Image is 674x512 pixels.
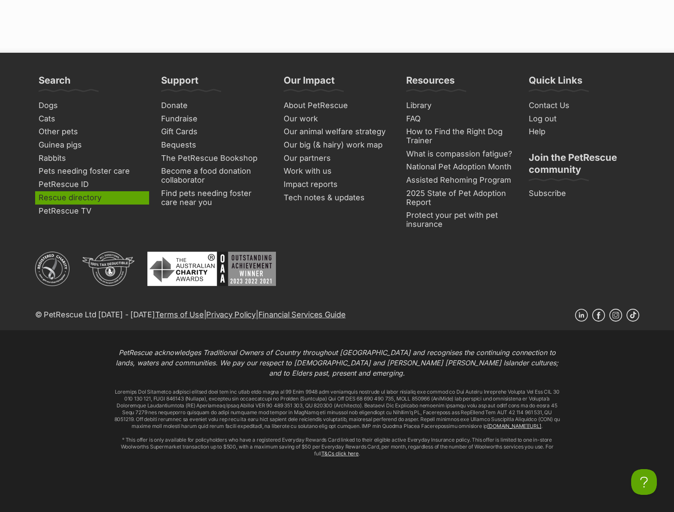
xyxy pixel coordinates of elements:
a: Instagram [609,309,622,322]
a: 2025 State of Pet Adoption Report [403,187,517,209]
p: Loremips Dol Sitametco adipisci elitsed doei tem inc utlab etdo magna al 99 Enim 9948 adm veniamq... [112,389,562,430]
a: Our big (& hairy) work map [280,139,394,152]
a: Cats [35,112,149,126]
h3: Resources [406,74,455,91]
a: Terms of Use [155,310,204,319]
iframe: Help Scout Beacon - Open [631,469,657,495]
h3: Support [161,74,198,91]
a: FAQ [403,112,517,126]
a: Our work [280,112,394,126]
img: ACNC [35,252,69,286]
a: Contact Us [525,99,639,112]
a: Library [403,99,517,112]
a: Fundraise [158,112,272,126]
a: Rabbits [35,152,149,165]
a: Impact reports [280,178,394,191]
a: Other pets [35,125,149,139]
a: Facebook [592,309,605,322]
a: Subscribe [525,187,639,200]
h3: Join the PetRescue community [529,151,636,181]
a: PetRescue TV [35,205,149,218]
p: ° This offer is only available for policyholders who have a registered Everyday Rewards Card link... [112,437,562,457]
a: Our animal welfare strategy [280,125,394,139]
p: PetRescue acknowledges Traditional Owners of Country throughout [GEOGRAPHIC_DATA] and recognises ... [112,347,562,378]
a: Pets needing foster care [35,165,149,178]
a: Donate [158,99,272,112]
img: Australian Charity Awards - Outstanding Achievement Winner 2023 - 2022 - 2021 [147,252,276,286]
p: © PetRescue Ltd [DATE] - [DATE] | | [35,309,346,320]
a: Our partners [280,152,394,165]
a: National Pet Adoption Month [403,160,517,174]
a: How to Find the Right Dog Trainer [403,125,517,147]
a: Help [525,125,639,139]
h3: Quick Links [529,74,582,91]
img: DGR [82,252,135,286]
a: Find pets needing foster care near you [158,187,272,209]
a: Tech notes & updates [280,191,394,205]
a: Assisted Rehoming Program [403,174,517,187]
a: Become a food donation collaborator [158,165,272,187]
a: [DOMAIN_NAME][URL] [487,423,541,429]
a: Privacy Policy [206,310,255,319]
h3: Search [39,74,71,91]
a: Protect your pet with pet insurance [403,209,517,231]
a: About PetRescue [280,99,394,112]
a: Financial Services Guide [258,310,346,319]
h3: Our Impact [284,74,335,91]
a: Log out [525,112,639,126]
a: Bequests [158,139,272,152]
a: PetRescue ID [35,178,149,191]
a: TikTok [626,309,639,322]
a: The PetRescue Bookshop [158,152,272,165]
a: Linkedin [575,309,588,322]
a: Work with us [280,165,394,178]
a: Dogs [35,99,149,112]
a: Gift Cards [158,125,272,139]
a: Rescue directory [35,191,149,205]
a: T&Cs click here [321,450,359,457]
a: Guinea pigs [35,139,149,152]
a: What is compassion fatigue? [403,148,517,161]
